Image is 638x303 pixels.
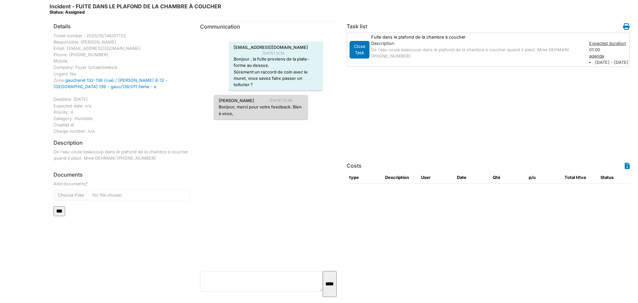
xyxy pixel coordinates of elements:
span: translation missing: en.HTVA [576,175,586,180]
p: Bonjour, merci pour votre feedback. Bien à vous, [219,104,303,116]
a: Close Task [350,46,370,53]
h6: Task list [347,23,367,30]
span: translation missing: en.todo.action.close_task [354,44,365,55]
a: gaucheret 132-136 (rue) / [PERSON_NAME] 8-12 - [GEOGRAPHIC_DATA] 136 - gauc/136/011 5ème - a [53,78,167,89]
th: p/u [526,172,562,184]
th: Status [598,172,634,184]
span: [DATE] 13:14 [263,51,289,56]
span: translation missing: en.communication.communication [200,23,240,30]
div: Status: Assigned [50,10,221,15]
h6: Incident - FUITE DANS LE PLAFOND DE LA CHAMBRE À COUCHER [50,3,221,15]
th: Qté [490,172,526,184]
p: De l'eau coule beaucoup dans le plafond de la chambre à coucher quand il pleut. Mme DEHMANI [PHON... [371,47,583,59]
span: [DATE] 13:46 [270,98,297,103]
span: translation missing: en.total [565,175,575,180]
h6: Costs [347,163,362,169]
th: type [347,172,382,184]
label: Add documents [53,181,88,187]
th: Date [454,172,490,184]
span: [PERSON_NAME] [214,97,259,104]
h6: Details [53,23,71,30]
p: Bonjour , la fuite proviens de la plate-forme au dessus. Sûrement un raccord de coin avec le mure... [234,56,318,88]
h6: Documents [53,172,190,178]
th: Description [382,172,418,184]
p: De l'eau coule beaucoup dans le plafond de la chambre à coucher quand il pleut. Mme DEHMANI [PHON... [53,149,190,161]
div: Fuite dans le plafond de la chambre à coucher [368,34,586,40]
h6: Description [53,140,83,146]
i: Work order [623,23,630,30]
abbr: required [86,181,88,186]
th: User [418,172,454,184]
div: Ticket number : 2025/10/146/07722 Responsible: [PERSON_NAME] Email: [EMAIL_ADDRESS][DOMAIN_NAME] ... [53,33,190,135]
span: [EMAIL_ADDRESS][DOMAIN_NAME] [229,44,313,51]
div: Description: [371,40,583,47]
